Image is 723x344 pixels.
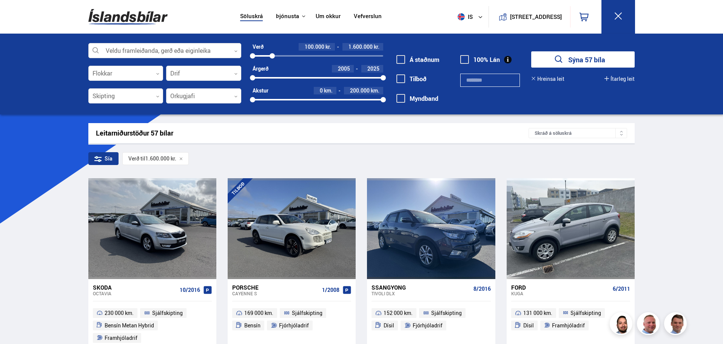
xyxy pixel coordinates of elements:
[431,309,462,318] span: Sjálfskipting
[316,13,341,21] a: Um okkur
[93,291,177,296] div: Octavia
[105,309,134,318] span: 230 000 km.
[338,65,350,72] span: 2005
[458,13,465,20] img: svg+xml;base64,PHN2ZyB4bWxucz0iaHR0cDovL3d3dy53My5vcmcvMjAwMC9zdmciIHdpZHRoPSI1MTIiIGhlaWdodD0iNT...
[232,291,319,296] div: Cayenne S
[152,309,183,318] span: Sjálfskipting
[105,321,154,330] span: Bensín Metan Hybrid
[93,284,177,291] div: Skoda
[292,309,322,318] span: Sjálfskipting
[531,51,635,68] button: Sýna 57 bíla
[511,284,610,291] div: Ford
[244,321,261,330] span: Bensín
[604,76,635,82] button: Ítarleg leit
[240,13,263,21] a: Söluskrá
[305,43,324,50] span: 100.000
[413,321,442,330] span: Fjórhjóladrif
[371,88,379,94] span: km.
[611,313,634,336] img: nhp88E3Fdnt1Opn2.png
[244,309,273,318] span: 169 000 km.
[325,44,331,50] span: kr.
[665,313,688,336] img: FbJEzSuNWCJXmdc-.webp
[96,129,529,137] div: Leitarniðurstöður 57 bílar
[372,291,470,296] div: Tivoli DLX
[523,309,552,318] span: 131 000 km.
[105,333,137,342] span: Framhjóladrif
[253,44,264,50] div: Verð
[513,14,559,20] button: [STREET_ADDRESS]
[570,309,601,318] span: Sjálfskipting
[455,6,489,28] button: is
[384,321,394,330] span: Dísil
[253,88,268,94] div: Akstur
[455,13,473,20] span: is
[529,128,627,138] div: Skráð á söluskrá
[320,87,323,94] span: 0
[348,43,373,50] span: 1.600.000
[232,284,319,291] div: Porsche
[374,44,379,50] span: kr.
[180,287,200,293] span: 10/2016
[384,309,413,318] span: 152 000 km.
[396,56,439,63] label: Á staðnum
[367,65,379,72] span: 2025
[253,66,268,72] div: Árgerð
[493,6,566,28] a: [STREET_ADDRESS]
[145,156,176,162] span: 1.600.000 kr.
[460,56,500,63] label: 100% Lán
[88,152,119,165] div: Sía
[354,13,382,21] a: Vefverslun
[322,287,339,293] span: 1/2008
[531,76,564,82] button: Hreinsa leit
[372,284,470,291] div: Ssangyong
[523,321,534,330] span: Dísil
[613,286,630,292] span: 6/2011
[511,291,610,296] div: Kuga
[350,87,370,94] span: 200.000
[128,156,145,162] span: Verð til
[638,313,661,336] img: siFngHWaQ9KaOqBr.png
[279,321,309,330] span: Fjórhjóladrif
[552,321,585,330] span: Framhjóladrif
[276,13,299,20] button: Þjónusta
[473,286,491,292] span: 8/2016
[324,88,333,94] span: km.
[396,76,427,82] label: Tilboð
[88,5,168,29] img: G0Ugv5HjCgRt.svg
[396,95,438,102] label: Myndband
